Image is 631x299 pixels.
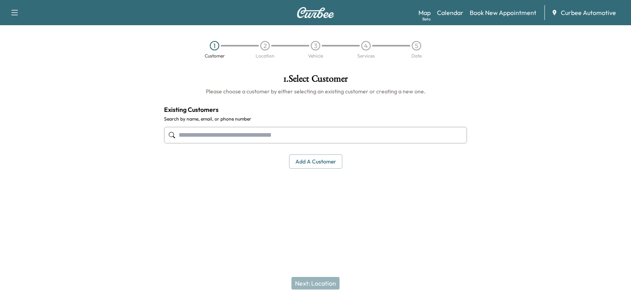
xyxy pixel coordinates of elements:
div: Beta [422,16,431,22]
div: Customer [205,54,225,58]
label: Search by name, email, or phone number [164,116,467,122]
div: 2 [260,41,270,50]
h6: Please choose a customer by either selecting an existing customer or creating a new one. [164,87,467,95]
div: 5 [412,41,421,50]
div: 1 [210,41,219,50]
a: Book New Appointment [470,8,536,17]
h4: Existing Customers [164,105,467,114]
div: 3 [311,41,320,50]
span: Curbee Automotive [561,8,616,17]
div: Vehicle [308,54,323,58]
div: Date [411,54,422,58]
div: Location [256,54,274,58]
img: Curbee Logo [297,7,334,18]
a: Calendar [437,8,463,17]
a: MapBeta [418,8,431,17]
button: Add a customer [289,154,342,169]
div: 4 [361,41,371,50]
h1: 1 . Select Customer [164,74,467,87]
div: Services [357,54,375,58]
